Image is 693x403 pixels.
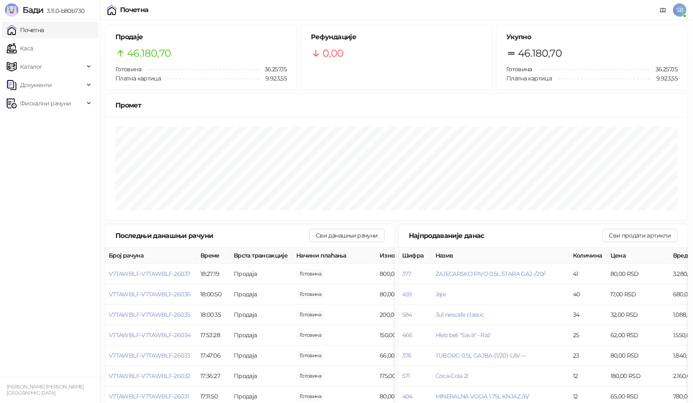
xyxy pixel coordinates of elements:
[402,290,412,298] button: 459
[376,264,439,284] td: 800,00 RSD
[5,3,18,17] img: Logo
[399,248,432,264] th: Шифра
[409,230,603,241] div: Најпродаваније данас
[230,284,293,305] td: Продаја
[435,393,529,400] button: MINERALNA VODA 1.75L KNJAZ /6/
[570,325,607,345] td: 25
[607,366,670,386] td: 180,00 RSD
[518,45,562,61] span: 46.180,70
[7,384,84,396] small: [PERSON_NAME] [PERSON_NAME] [GEOGRAPHIC_DATA]
[296,269,325,278] span: 800,00
[293,248,376,264] th: Начини плаћања
[506,32,678,42] h5: Укупно
[109,331,190,339] button: V7TAWBLF-V7TAWBLF-26034
[197,325,230,345] td: 17:53:28
[402,311,412,318] button: 584
[435,352,526,359] button: TUBORG 0.5L GAJBA-(1/20)-LAV---
[435,331,490,339] button: Hleb beli "Sava" - Raž
[197,345,230,366] td: 17:47:06
[230,264,293,284] td: Продаја
[607,284,670,305] td: 17,00 RSD
[20,95,71,112] span: Фискални рачуни
[296,330,325,340] span: 150,00
[7,40,33,57] a: Каса
[650,65,678,74] span: 36.257,15
[402,270,411,278] button: 377
[105,248,197,264] th: Број рачуна
[607,345,670,366] td: 80,00 RSD
[296,290,325,299] span: 80,00
[230,305,293,325] td: Продаја
[376,345,439,366] td: 66,00 RSD
[115,100,678,110] div: Промет
[197,284,230,305] td: 18:00:50
[650,74,678,83] span: 9.923,55
[506,75,552,82] span: Платна картица
[376,325,439,345] td: 150,00 RSD
[432,248,570,264] th: Назив
[109,372,190,380] button: V7TAWBLF-V7TAWBLF-26032
[7,22,44,38] a: Почетна
[309,229,384,242] button: Сви данашњи рачуни
[570,248,607,264] th: Количина
[115,230,309,241] div: Последњи данашњи рачуни
[376,284,439,305] td: 80,00 RSD
[230,345,293,366] td: Продаја
[570,264,607,284] td: 41
[109,290,190,298] span: V7TAWBLF-V7TAWBLF-26036
[570,366,607,386] td: 12
[607,325,670,345] td: 62,00 RSD
[115,65,141,73] span: Готовина
[23,5,43,15] span: Бади
[197,366,230,386] td: 17:36:27
[197,305,230,325] td: 18:00:35
[109,393,189,400] button: V7TAWBLF-V7TAWBLF-26031
[435,270,546,278] button: ZAJECARSKO PIVO 0.5L STARA GAJ.-/20/-
[506,65,532,73] span: Готовина
[20,77,52,93] span: Документи
[402,331,413,339] button: 466
[115,75,161,82] span: Платна картица
[656,3,670,17] a: Документација
[109,352,190,359] button: V7TAWBLF-V7TAWBLF-26033
[323,45,343,61] span: 0,00
[376,366,439,386] td: 175,00 RSD
[296,392,325,401] span: 80,00
[109,270,190,278] span: V7TAWBLF-V7TAWBLF-26037
[435,290,445,298] button: Jaje
[43,7,84,15] span: 3.11.0-b80b730
[607,248,670,264] th: Цена
[127,45,171,61] span: 46.180,70
[230,248,293,264] th: Врста трансакције
[311,32,482,42] h5: Рефундације
[197,248,230,264] th: Време
[197,264,230,284] td: 18:27:19
[402,393,413,400] button: 404
[120,7,149,13] div: Почетна
[570,284,607,305] td: 40
[602,229,678,242] button: Сви продати артикли
[296,371,325,380] span: 175,00
[260,74,287,83] span: 9.923,55
[435,372,468,380] button: Coca-Cola 2l
[435,311,484,318] button: 3u1 nescafe classic
[376,305,439,325] td: 200,00 RSD
[402,352,412,359] button: 376
[230,325,293,345] td: Продаја
[115,32,287,42] h5: Продаје
[570,345,607,366] td: 23
[607,305,670,325] td: 32,00 RSD
[607,264,670,284] td: 80,00 RSD
[296,310,325,319] span: 200,00
[376,248,439,264] th: Износ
